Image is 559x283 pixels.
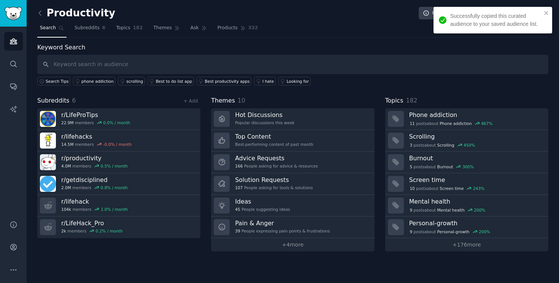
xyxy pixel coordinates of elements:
[156,79,192,84] div: Best to do list app
[409,120,493,127] div: post s about
[409,111,543,119] h3: Phone addiction
[235,133,313,141] h3: Top Content
[148,77,194,85] a: Best to do list app
[211,195,374,217] a: Ideas45People suggesting ideas
[61,142,132,147] div: members
[410,207,412,213] span: 9
[235,185,313,190] div: People asking for tools & solutions
[409,154,543,162] h3: Burnout
[37,7,115,19] h2: Productivity
[385,108,548,130] a: Phone addiction11postsaboutPhone addiction467%
[235,228,330,234] div: People expressing pain points & frustrations
[235,163,243,169] span: 166
[235,163,318,169] div: People asking for advice & resources
[211,108,374,130] a: Hot DiscussionsPopular discussions this week
[437,207,465,213] span: Mental health
[235,154,318,162] h3: Advice Requests
[75,25,100,32] span: Subreddits
[81,79,114,84] div: phone addiction
[385,152,548,173] a: Burnout5postsaboutBurnout300%
[46,79,69,84] span: Search Tips
[191,25,199,32] span: Ask
[248,25,258,32] span: 332
[101,185,128,190] div: 0.8 % / month
[151,22,183,38] a: Themes
[183,98,198,104] a: + Add
[61,228,66,234] span: 2k
[61,198,128,206] h3: r/ lifehack
[61,185,71,190] span: 2.0M
[113,22,145,38] a: Topics182
[409,198,543,206] h3: Mental health
[410,121,414,126] span: 11
[61,207,71,212] span: 104k
[440,121,472,126] span: Phone addiction
[61,185,128,190] div: members
[235,185,243,190] span: 107
[235,120,294,125] div: Popular discussions this week
[188,22,210,38] a: Ask
[40,154,56,170] img: productivity
[37,130,200,152] a: r/lifehacks14.5Mmembers-0.0% / month
[437,229,470,234] span: Personal-growth
[61,163,128,169] div: members
[238,97,245,104] span: 10
[40,176,56,192] img: getdisciplined
[103,120,130,125] div: 0.0 % / month
[40,133,56,149] img: lifehacks
[409,207,486,213] div: post s about
[61,120,73,125] span: 22.9M
[409,185,485,192] div: post s about
[235,228,240,234] span: 39
[211,152,374,173] a: Advice Requests166People asking for advice & resources
[96,228,123,234] div: 0.2 % / month
[211,217,374,238] a: Pain & Anger39People expressing pain points & frustrations
[37,152,200,173] a: r/productivity4.0Mmembers0.5% / month
[37,108,200,130] a: r/LifeProTips22.9Mmembers0.0% / month
[409,142,476,149] div: post s about
[544,10,549,16] button: close
[385,195,548,217] a: Mental health9postsaboutMental health200%
[409,228,491,235] div: post s about
[133,25,143,32] span: 182
[287,79,309,84] div: Looking for
[410,164,412,169] span: 5
[235,207,290,212] div: People suggesting ideas
[211,130,374,152] a: Top ContentBest-performing content of past month
[37,22,67,38] a: Search
[278,77,311,85] a: Looking for
[437,142,454,148] span: Scrolling
[61,154,128,162] h3: r/ productivity
[61,111,130,119] h3: r/ LifeProTips
[440,186,464,191] span: Screen time
[211,96,235,106] span: Themes
[197,77,251,85] a: Best productivity apps
[61,207,128,212] div: members
[473,186,484,191] div: 243 %
[262,79,274,84] div: I hate
[410,186,414,191] span: 10
[73,77,115,85] a: phone addiction
[61,228,123,234] div: members
[235,111,294,119] h3: Hot Discussions
[116,25,130,32] span: Topics
[211,173,374,195] a: Solution Requests107People asking for tools & solutions
[410,229,412,234] span: 9
[409,163,475,170] div: post s about
[409,219,543,227] h3: Personal-growth
[235,219,330,227] h3: Pain & Anger
[479,229,490,234] div: 200 %
[406,97,417,104] span: 182
[464,142,475,148] div: 450 %
[37,96,70,106] span: Subreddits
[235,142,313,147] div: Best-performing content of past month
[103,142,132,147] div: -0.0 % / month
[72,97,76,104] span: 6
[235,198,290,206] h3: Ideas
[409,176,543,184] h3: Screen time
[450,12,542,28] div: Successfully copied this curated audience to your saved audience list.
[205,79,250,84] div: Best productivity apps
[101,163,128,169] div: 0.5 % / month
[101,207,128,212] div: 1.0 % / month
[37,173,200,195] a: r/getdisciplined2.0Mmembers0.8% / month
